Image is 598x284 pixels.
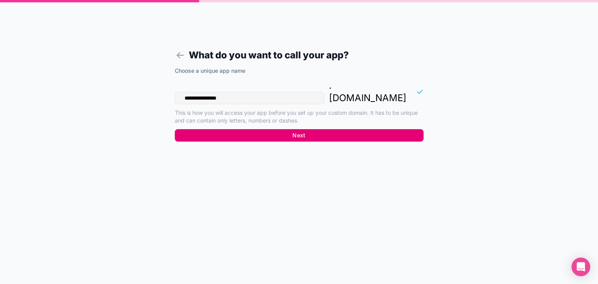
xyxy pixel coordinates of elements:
[572,258,590,276] div: Open Intercom Messenger
[329,79,406,104] p: . [DOMAIN_NAME]
[175,48,424,62] h1: What do you want to call your app?
[175,109,424,124] p: This is how you will access your app before you set up your custom domain. It has to be unique an...
[175,129,424,142] button: Next
[175,67,245,75] label: Choose a unique app name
